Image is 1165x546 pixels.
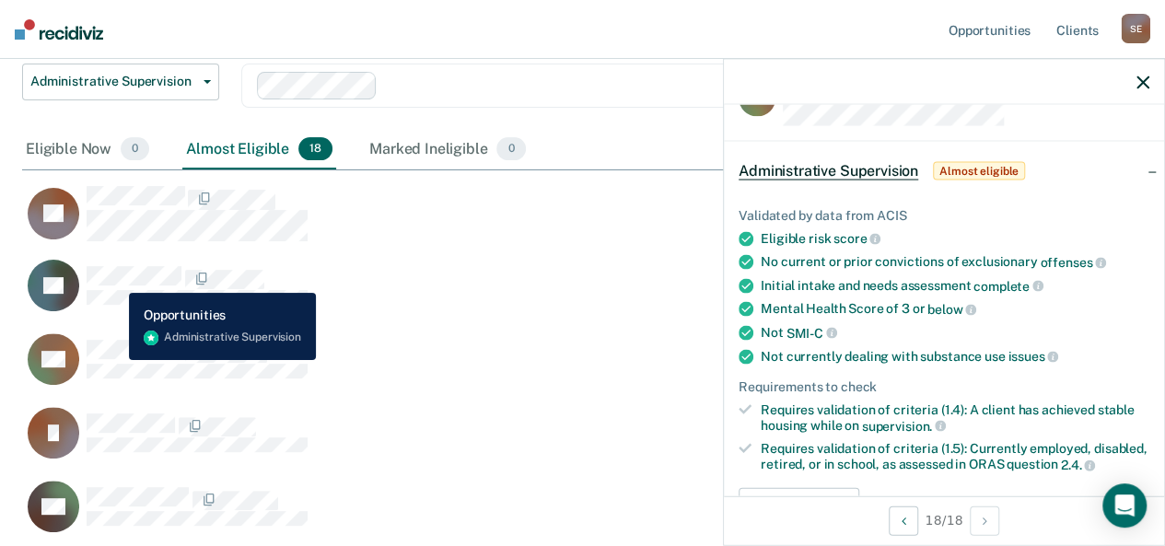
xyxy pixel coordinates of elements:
[1040,254,1106,269] span: offenses
[1061,457,1095,471] span: 2.4.
[761,301,1149,318] div: Mental Health Score of 3 or
[1008,349,1058,364] span: issues
[1121,14,1150,43] div: S E
[761,324,1149,341] div: Not
[761,230,1149,247] div: Eligible risk
[366,130,530,170] div: Marked Ineligible
[889,505,918,535] button: Previous Opportunity
[786,325,836,340] span: SMI-C
[739,161,918,180] span: Administrative Supervision
[761,277,1149,294] div: Initial intake and needs assessment
[22,130,153,170] div: Eligible Now
[22,259,1003,332] div: CaseloadOpportunityCell-2120337
[182,130,336,170] div: Almost Eligible
[761,254,1149,271] div: No current or prior convictions of exclusionary
[30,74,196,89] span: Administrative Supervision
[761,348,1149,365] div: Not currently dealing with substance use
[739,487,859,524] button: Mark ineligible
[833,231,880,246] span: score
[927,302,976,317] span: below
[739,379,1149,395] div: Requirements to check
[1102,483,1147,528] div: Open Intercom Messenger
[22,332,1003,406] div: CaseloadOpportunityCell-328477
[724,141,1164,200] div: Administrative SupervisionAlmost eligible
[121,137,149,161] span: 0
[933,161,1025,180] span: Almost eligible
[739,207,1149,223] div: Validated by data from ACIS
[22,185,1003,259] div: CaseloadOpportunityCell-2210478
[761,401,1149,433] div: Requires validation of criteria (1.4): A client has achieved stable housing while on
[15,19,103,40] img: Recidiviz
[761,441,1149,472] div: Requires validation of criteria (1.5): Currently employed, disabled, retired, or in school, as as...
[22,406,1003,480] div: CaseloadOpportunityCell-238472
[862,418,946,433] span: supervision.
[973,278,1043,293] span: complete
[970,505,999,535] button: Next Opportunity
[298,137,332,161] span: 18
[724,495,1164,544] div: 18 / 18
[496,137,525,161] span: 0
